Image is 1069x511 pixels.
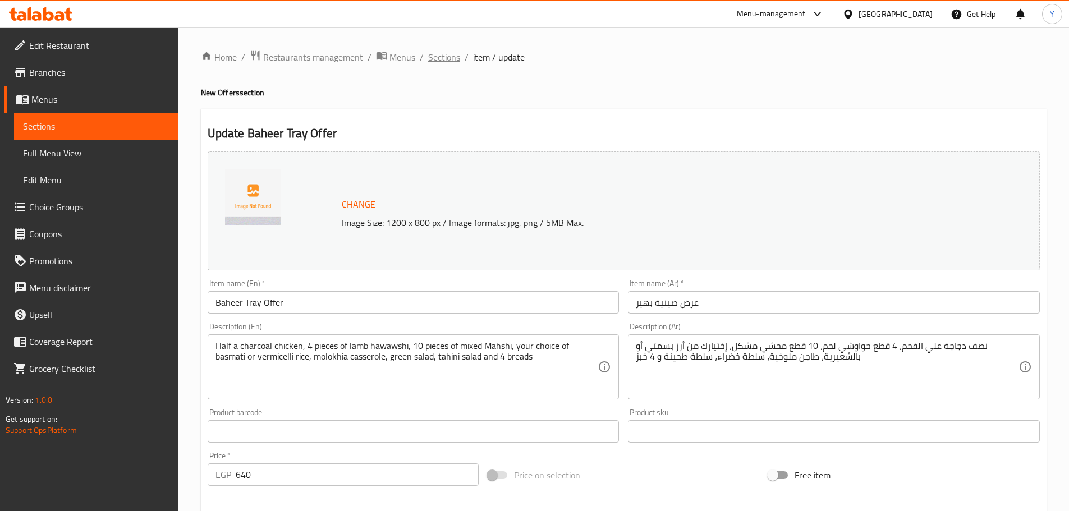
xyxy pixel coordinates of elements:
h4: New Offers section [201,87,1047,98]
a: Coverage Report [4,328,178,355]
span: Upsell [29,308,169,321]
a: Support.OpsPlatform [6,423,77,438]
a: Grocery Checklist [4,355,178,382]
input: Please enter price [236,463,479,486]
a: Edit Menu [14,167,178,194]
p: EGP [215,468,231,481]
button: Change [337,193,380,216]
textarea: Half a charcoal chicken, 4 pieces of lamb hawawshi, 10 pieces of mixed Mahshi, your choice of bas... [215,340,598,394]
span: Price on selection [514,468,580,482]
span: Get support on: [6,412,57,426]
a: Menus [376,50,415,65]
span: Restaurants management [263,50,363,64]
span: Version: [6,393,33,407]
nav: breadcrumb [201,50,1047,65]
a: Coupons [4,220,178,247]
span: Grocery Checklist [29,362,169,375]
span: 1.0.0 [35,393,52,407]
input: Please enter product barcode [208,420,620,443]
p: Image Size: 1200 x 800 px / Image formats: jpg, png / 5MB Max. [337,216,935,229]
a: Sections [14,113,178,140]
span: Free item [795,468,831,482]
li: / [420,50,424,64]
a: Upsell [4,301,178,328]
span: Change [342,196,375,213]
span: Menus [389,50,415,64]
span: Coverage Report [29,335,169,348]
a: Restaurants management [250,50,363,65]
a: Branches [4,59,178,86]
li: / [241,50,245,64]
textarea: نصف دجاجة علي الفحم، 4 قطع حواوشي لحم، 10 قطع محشي مشكل، إختيارك من أرز بسمتي أو بالشعيرية، طاجن ... [636,340,1018,394]
a: Choice Groups [4,194,178,220]
span: item / update [473,50,525,64]
img: download638910265042879745.png [225,169,281,225]
li: / [368,50,371,64]
input: Please enter product sku [628,420,1040,443]
span: Edit Menu [23,173,169,187]
span: Promotions [29,254,169,268]
a: Edit Restaurant [4,32,178,59]
a: Promotions [4,247,178,274]
span: Choice Groups [29,200,169,214]
span: Coupons [29,227,169,241]
span: Edit Restaurant [29,39,169,52]
div: Menu-management [737,7,806,21]
span: Menu disclaimer [29,281,169,294]
a: Home [201,50,237,64]
a: Menus [4,86,178,113]
a: Full Menu View [14,140,178,167]
div: [GEOGRAPHIC_DATA] [859,8,933,20]
a: Sections [428,50,460,64]
input: Enter name Ar [628,291,1040,314]
a: Menu disclaimer [4,274,178,301]
span: Branches [29,66,169,79]
input: Enter name En [208,291,620,314]
li: / [465,50,469,64]
span: Y [1050,8,1054,20]
span: Full Menu View [23,146,169,160]
span: Menus [31,93,169,106]
span: Sections [23,119,169,133]
h2: Update Baheer Tray Offer [208,125,1040,142]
